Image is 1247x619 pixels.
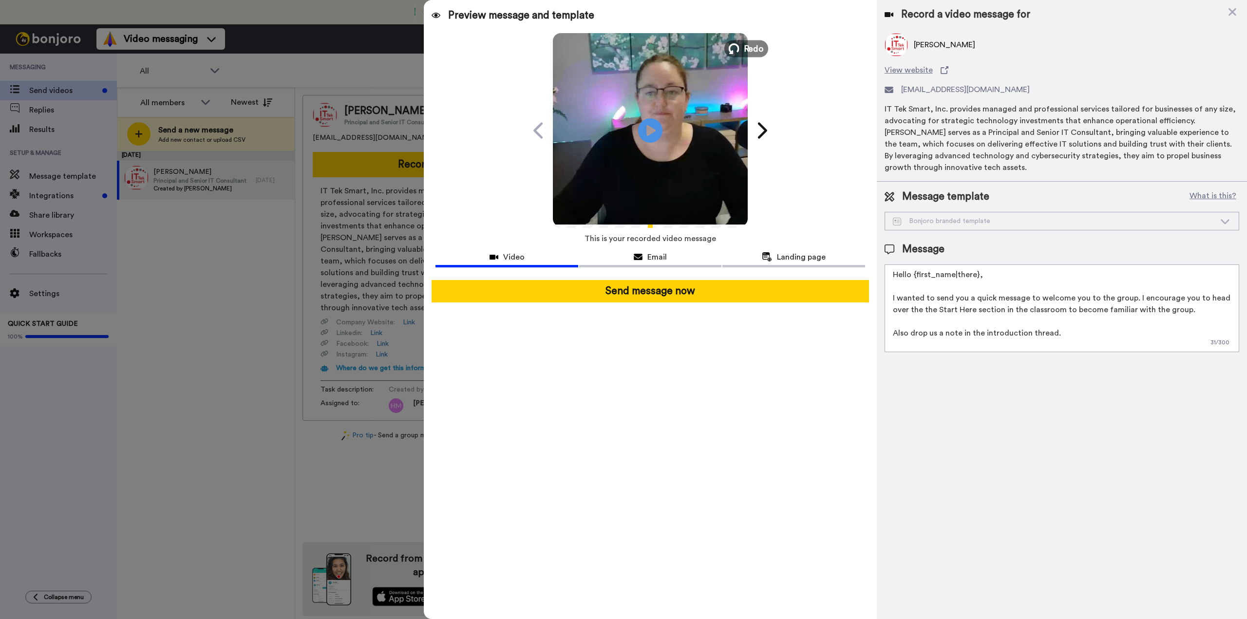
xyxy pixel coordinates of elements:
textarea: Hello {first_name|there}, I wanted to send you a quick message to welcome you to the group. I enc... [885,264,1239,352]
img: Profile image for Grant [22,29,38,45]
span: Email [647,251,667,263]
p: Message from Grant, sent 1d ago [42,38,168,46]
img: Message-temps.svg [893,218,901,225]
span: Video [503,251,525,263]
span: This is your recorded video message [585,228,716,249]
span: Message [902,242,945,257]
div: Bonjoro branded template [893,216,1215,226]
p: Hi [PERSON_NAME], Boost your view rates with automatic re-sends of unviewed messages! We've just ... [42,28,168,38]
button: Send message now [432,280,869,302]
span: [EMAIL_ADDRESS][DOMAIN_NAME] [901,84,1030,95]
span: Landing page [777,251,826,263]
button: What is this? [1187,189,1239,204]
div: IT Tek Smart, Inc. provides managed and professional services tailored for businesses of any size... [885,103,1239,173]
div: message notification from Grant, 1d ago. Hi Heather, Boost your view rates with automatic re-send... [15,20,180,53]
span: Message template [902,189,989,204]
